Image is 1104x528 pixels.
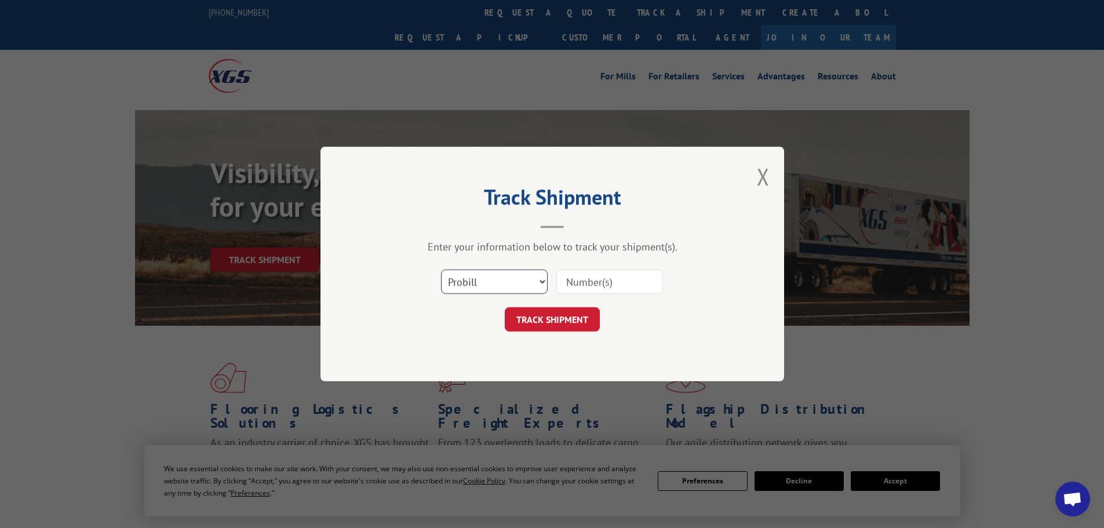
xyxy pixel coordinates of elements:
[757,161,770,192] button: Close modal
[378,189,726,211] h2: Track Shipment
[1055,482,1090,516] div: Open chat
[378,240,726,253] div: Enter your information below to track your shipment(s).
[556,270,663,294] input: Number(s)
[505,307,600,332] button: TRACK SHIPMENT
